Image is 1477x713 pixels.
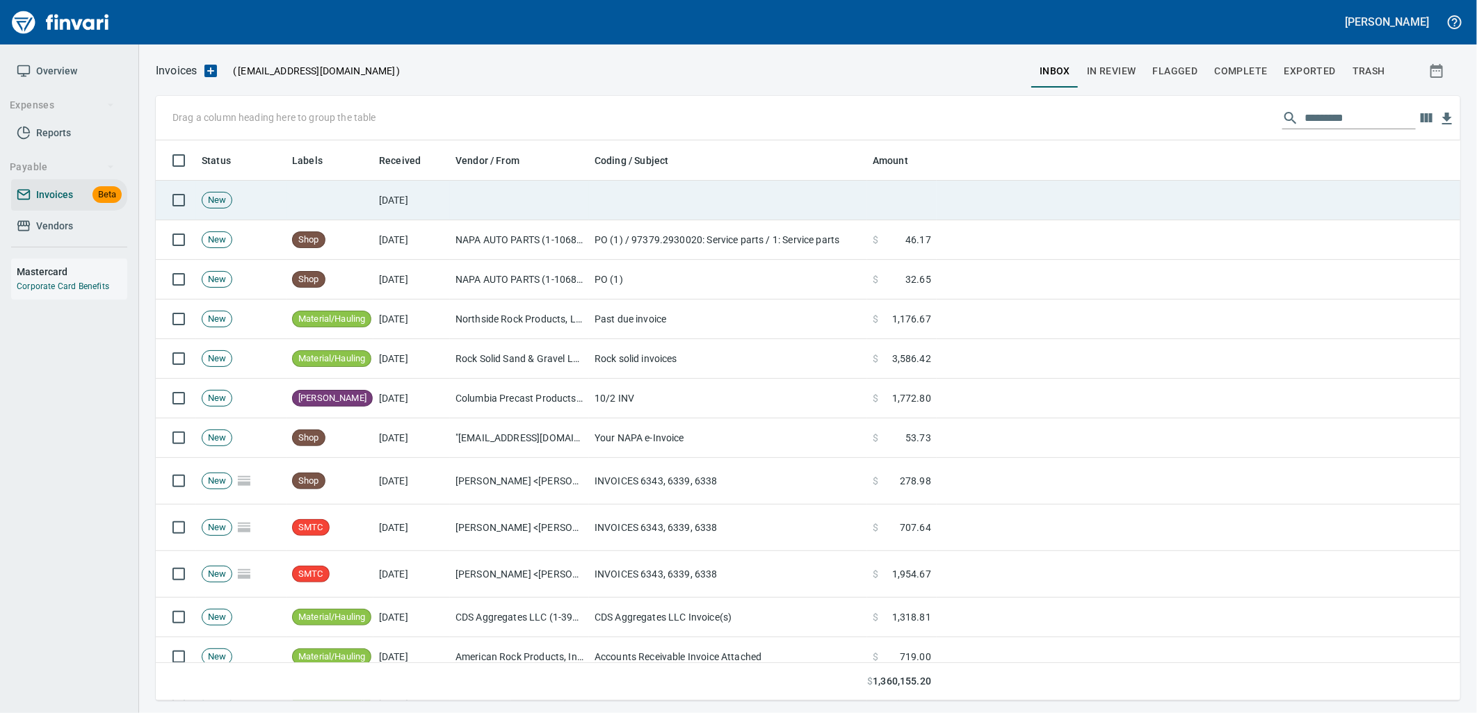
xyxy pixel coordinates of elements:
span: SMTC [293,521,329,534]
button: Upload an Invoice [197,63,225,79]
span: [EMAIL_ADDRESS][DOMAIN_NAME] [236,64,396,78]
span: 1,318.81 [892,610,931,624]
span: Status [202,152,249,169]
td: [DATE] [373,458,450,505]
h6: Mastercard [17,264,127,279]
span: $ [873,474,878,488]
span: $ [873,650,878,664]
span: Overview [36,63,77,80]
td: American Rock Products, Inc. (1-10054) [450,637,589,677]
span: 32.65 [905,272,931,286]
span: inbox [1040,63,1070,80]
td: [DATE] [373,260,450,300]
td: INVOICES 6343, 6339, 6338 [589,551,867,598]
a: Overview [11,56,127,87]
td: PO (1) / 97379.2930020: Service parts / 1: Service parts [589,220,867,260]
td: INVOICES 6343, 6339, 6338 [589,505,867,551]
span: [PERSON_NAME] [293,392,372,405]
span: $ [873,431,878,445]
span: $ [873,233,878,247]
span: Reports [36,124,71,142]
td: [DATE] [373,598,450,637]
button: [PERSON_NAME] [1342,11,1432,33]
span: 1,360,155.20 [873,674,931,689]
a: Reports [11,117,127,149]
span: Labels [292,152,341,169]
span: Invoices [36,186,73,204]
span: Material/Hauling [293,611,371,624]
span: Received [379,152,439,169]
p: ( ) [225,64,401,78]
span: Exported [1284,63,1336,80]
span: New [202,313,232,326]
button: Download table [1437,108,1458,129]
td: PO (1) [589,260,867,300]
span: Pages Split [232,568,256,579]
span: Complete [1215,63,1268,80]
a: Vendors [11,211,127,242]
span: Amount [873,152,926,169]
span: 707.64 [900,521,931,534]
span: New [202,611,232,624]
span: New [202,432,232,445]
span: $ [873,352,878,366]
span: $ [873,312,878,326]
span: Expenses [10,97,115,114]
td: Past due invoice [589,300,867,339]
span: Material/Hauling [293,352,371,366]
span: Coding / Subject [595,152,686,169]
span: Vendors [36,218,73,235]
td: [DATE] [373,418,450,458]
td: [PERSON_NAME] <[PERSON_NAME][EMAIL_ADDRESS][DOMAIN_NAME]> [450,551,589,598]
button: Expenses [4,92,120,118]
span: New [202,194,232,207]
h5: [PERSON_NAME] [1346,15,1429,29]
span: Shop [293,273,325,286]
button: Choose columns to display [1416,108,1437,129]
span: Flagged [1153,63,1198,80]
td: [DATE] [373,379,450,418]
a: Corporate Card Benefits [17,281,109,291]
td: [DATE] [373,181,450,220]
span: Pages Split [232,475,256,486]
button: Payable [4,154,120,180]
td: NAPA AUTO PARTS (1-10687) [450,220,589,260]
td: [DATE] [373,505,450,551]
span: Material/Hauling [293,313,371,326]
span: Coding / Subject [595,152,668,169]
span: New [202,568,232,581]
span: trash [1353,63,1385,80]
span: Material/Hauling [293,650,371,664]
td: [DATE] [373,220,450,260]
span: New [202,233,232,247]
img: Finvari [8,6,113,39]
td: 10/2 INV [589,379,867,418]
td: Accounts Receivable Invoice Attached [589,637,867,677]
p: Invoices [156,63,197,79]
span: Labels [292,152,323,169]
button: Show invoices within a particular date range [1416,58,1460,83]
span: New [202,392,232,405]
td: NAPA AUTO PARTS (1-10687) [450,260,589,300]
td: "[EMAIL_ADDRESS][DOMAIN_NAME]" <[EMAIL_ADDRESS][DOMAIN_NAME]> [450,418,589,458]
span: Shop [293,432,325,445]
td: [DATE] [373,300,450,339]
td: CDS Aggregates LLC (1-39963) [450,598,589,637]
span: Shop [293,233,325,247]
span: $ [867,674,873,689]
span: Vendor / From [455,152,519,169]
span: $ [873,391,878,405]
td: CDS Aggregates LLC Invoice(s) [589,598,867,637]
span: 53.73 [905,431,931,445]
span: Payable [10,158,115,176]
span: 1,772.80 [892,391,931,405]
span: Beta [92,187,122,203]
td: Columbia Precast Products, LLC (1-22007) [450,379,589,418]
td: [PERSON_NAME] <[PERSON_NAME][EMAIL_ADDRESS][DOMAIN_NAME]> [450,458,589,505]
span: Shop [293,475,325,488]
td: [DATE] [373,637,450,677]
span: Received [379,152,421,169]
td: [PERSON_NAME] <[PERSON_NAME][EMAIL_ADDRESS][DOMAIN_NAME]> [450,505,589,551]
td: Rock solid invoices [589,339,867,379]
